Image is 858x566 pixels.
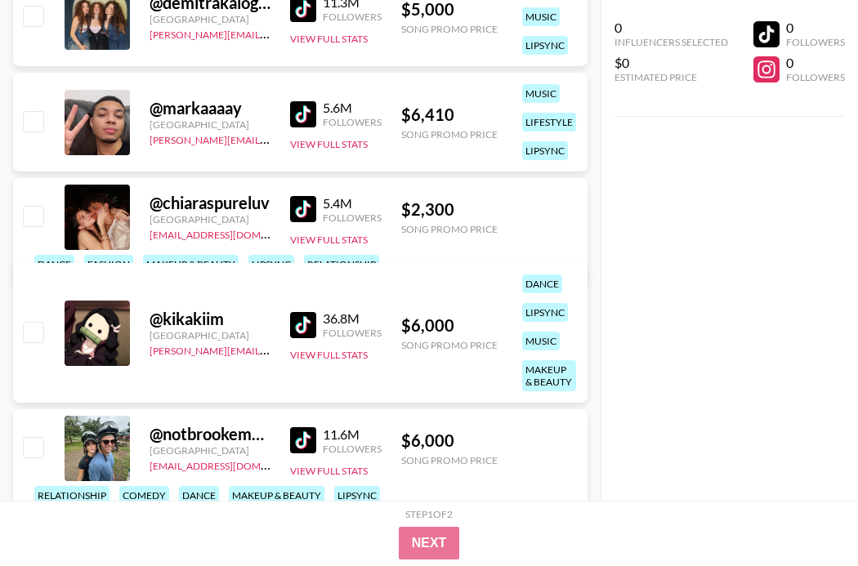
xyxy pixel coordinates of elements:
div: [GEOGRAPHIC_DATA] [150,213,270,225]
div: relationship [34,486,109,505]
div: Followers [323,11,382,23]
div: dance [34,255,74,274]
div: @ chiaraspureluv [150,193,270,213]
div: 5.6M [323,100,382,116]
div: music [522,7,560,26]
div: relationship [304,255,379,274]
button: Next [399,527,460,559]
div: 0 [614,20,728,36]
button: View Full Stats [290,33,368,45]
div: Followers [323,327,382,339]
div: [GEOGRAPHIC_DATA] [150,118,270,131]
div: $ 6,000 [401,315,498,336]
div: comedy [119,486,169,505]
div: [GEOGRAPHIC_DATA] [150,13,270,25]
button: View Full Stats [290,465,368,477]
div: dance [179,486,219,505]
img: TikTok [290,101,316,127]
img: TikTok [290,427,316,453]
div: makeup & beauty [143,255,239,274]
a: [EMAIL_ADDRESS][DOMAIN_NAME] [150,457,314,472]
div: makeup & beauty [522,360,576,391]
div: Followers [786,71,845,83]
div: 5.4M [323,195,382,212]
div: Song Promo Price [401,128,498,140]
div: $ 2,300 [401,199,498,220]
div: Step 1 of 2 [405,508,453,520]
img: TikTok [290,312,316,338]
button: View Full Stats [290,138,368,150]
div: Followers [323,443,382,455]
button: View Full Stats [290,349,368,361]
div: lipsync [522,141,568,160]
div: lipsync [522,303,568,322]
div: @ kikakiim [150,309,270,329]
div: Followers [786,36,845,48]
div: 36.8M [323,310,382,327]
div: Influencers Selected [614,36,728,48]
button: View Full Stats [290,234,368,246]
div: Song Promo Price [401,339,498,351]
div: $ 6,000 [401,430,498,451]
div: lipsync [334,486,380,505]
div: Followers [323,212,382,224]
div: dance [522,274,562,293]
a: [PERSON_NAME][EMAIL_ADDRESS][DOMAIN_NAME] [150,25,391,41]
a: [PERSON_NAME][EMAIL_ADDRESS][DOMAIN_NAME] [150,131,391,146]
div: 11.6M [323,426,382,443]
div: @ markaaaay [150,98,270,118]
div: fashion [84,255,133,274]
div: 0 [786,20,845,36]
div: music [522,332,560,350]
div: @ notbrookemonk [150,424,270,444]
iframe: Drift Widget Chat Controller [776,484,838,546]
div: $0 [614,55,728,71]
a: [PERSON_NAME][EMAIL_ADDRESS][DOMAIN_NAME] [150,341,391,357]
div: Followers [323,116,382,128]
div: [GEOGRAPHIC_DATA] [150,329,270,341]
div: makeup & beauty [229,486,324,505]
div: music [522,84,560,103]
div: [GEOGRAPHIC_DATA] [150,444,270,457]
div: $ 6,410 [401,105,498,125]
div: lifestyle [522,113,576,131]
div: 0 [786,55,845,71]
div: Song Promo Price [401,454,498,466]
img: TikTok [290,196,316,222]
div: Song Promo Price [401,223,498,235]
div: lipsync [522,36,568,55]
div: Estimated Price [614,71,728,83]
a: [EMAIL_ADDRESS][DOMAIN_NAME] [150,225,314,241]
div: lipsync [248,255,294,274]
div: Song Promo Price [401,23,498,35]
